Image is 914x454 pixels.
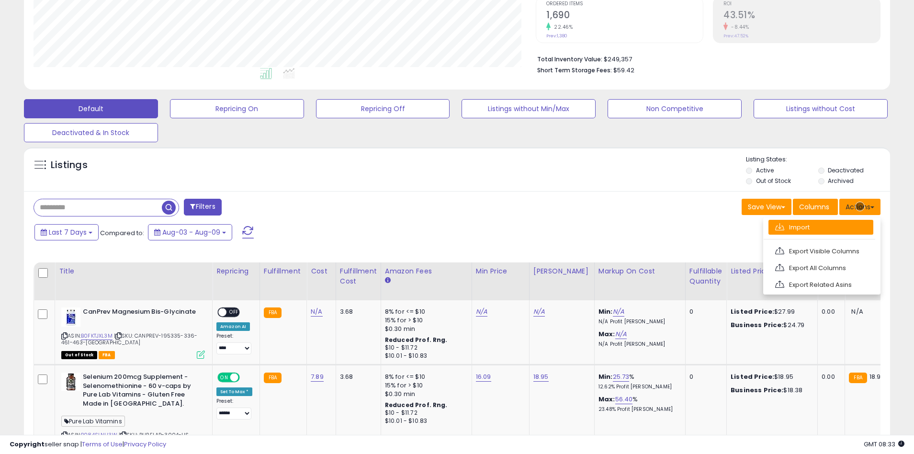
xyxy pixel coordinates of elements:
span: 18.95 [869,372,885,381]
div: Repricing [216,266,256,276]
b: CanPrev Magnesium Bis-Glycinate [83,307,199,319]
button: Listings without Min/Max [462,99,596,118]
span: Pure Lab Vitamins [61,416,125,427]
img: 41ipPX1hi9L._SL40_.jpg [61,307,80,327]
b: Business Price: [731,320,783,329]
div: seller snap | | [10,440,166,449]
div: ASIN: [61,307,205,358]
b: Selenium 200mcg Supplement - Selenomethionine - 60 v-caps by Pure Lab Vitamins - Gluten Free Made... [83,373,199,410]
button: Repricing Off [316,99,450,118]
label: Deactivated [828,166,864,174]
b: Min: [598,307,613,316]
span: N/A [851,307,863,316]
small: Amazon Fees. [385,276,391,285]
button: Save View [742,199,791,215]
label: Archived [828,177,854,185]
div: $27.99 [731,307,810,316]
span: All listings that are currently out of stock and unavailable for purchase on Amazon [61,351,97,359]
span: Aug-03 - Aug-09 [162,227,220,237]
a: N/A [476,307,487,317]
button: Deactivated & In Stock [24,123,158,142]
div: $10.01 - $10.83 [385,417,464,425]
p: Listing States: [746,155,890,164]
button: Columns [793,199,838,215]
b: Max: [598,395,615,404]
div: Cost [311,266,332,276]
span: Compared to: [100,228,144,238]
div: $10 - $11.72 [385,409,464,417]
div: $0.30 min [385,325,464,333]
b: Listed Price: [731,372,774,381]
div: Amazon AI [216,322,250,331]
div: Min Price [476,266,525,276]
a: 18.95 [533,372,549,382]
b: Max: [598,329,615,339]
div: Fulfillment [264,266,303,276]
b: Total Inventory Value: [537,55,602,63]
a: Export Visible Columns [768,244,873,259]
div: 8% for <= $10 [385,307,464,316]
a: Terms of Use [82,440,123,449]
b: Reduced Prof. Rng. [385,401,448,409]
div: 0.00 [822,373,837,381]
label: Active [756,166,774,174]
span: Last 7 Days [49,227,87,237]
label: Out of Stock [756,177,791,185]
a: Export All Columns [768,261,873,275]
span: 2025-08-17 08:33 GMT [864,440,904,449]
a: 56.40 [615,395,633,404]
div: Amazon Fees [385,266,468,276]
a: B0FKTJXL3M [81,332,113,340]
a: 25.73 [613,372,630,382]
a: 7.89 [311,372,324,382]
div: ASIN: [61,373,205,450]
div: 3.68 [340,307,373,316]
b: Business Price: [731,386,783,395]
b: Min: [598,372,613,381]
button: Non Competitive [608,99,742,118]
small: FBA [264,307,282,318]
li: $249,357 [537,53,873,64]
p: 23.48% Profit [PERSON_NAME] [598,406,678,413]
div: $0.30 min [385,390,464,398]
button: Repricing On [170,99,304,118]
div: Fulfillment Cost [340,266,377,286]
div: $10.01 - $10.83 [385,352,464,360]
b: Listed Price: [731,307,774,316]
div: [PERSON_NAME] [533,266,590,276]
span: | SKU: CANPREV-195335-336-461-463-[GEOGRAPHIC_DATA] [61,332,197,346]
small: FBA [264,373,282,383]
button: Aug-03 - Aug-09 [148,224,232,240]
div: $24.79 [731,321,810,329]
button: Last 7 Days [34,224,99,240]
div: Fulfillable Quantity [689,266,722,286]
p: N/A Profit [PERSON_NAME] [598,318,678,325]
span: $59.42 [613,66,634,75]
div: Preset: [216,398,252,420]
small: -8.44% [728,23,749,31]
img: 41gdVN715TL._SL40_.jpg [61,373,80,391]
div: Markup on Cost [598,266,681,276]
span: OFF [226,308,242,317]
button: Default [24,99,158,118]
strong: Copyright [10,440,45,449]
small: Prev: 1,380 [546,33,567,39]
button: Filters [184,199,221,216]
a: N/A [613,307,624,317]
div: 8% for <= $10 [385,373,464,381]
a: 16.09 [476,372,491,382]
div: 3.68 [340,373,373,381]
a: Privacy Policy [124,440,166,449]
div: 0.00 [822,307,837,316]
small: 22.46% [551,23,573,31]
button: Actions [839,199,880,215]
a: N/A [533,307,545,317]
div: Preset: [216,333,252,354]
h5: Listings [51,159,88,172]
h2: 43.51% [723,10,880,23]
span: FBA [99,351,115,359]
div: $18.38 [731,386,810,395]
span: ON [218,374,230,382]
div: Title [59,266,208,276]
div: Listed Price [731,266,813,276]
